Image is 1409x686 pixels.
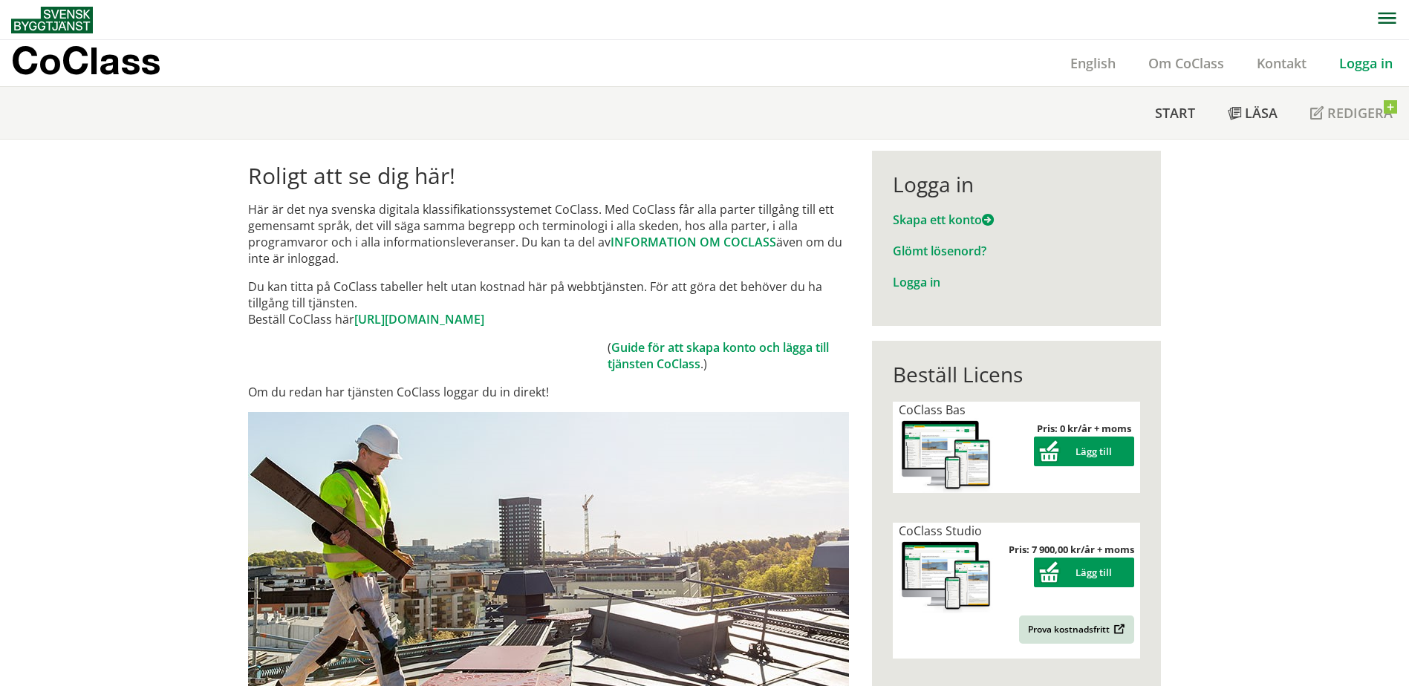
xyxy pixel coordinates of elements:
[1240,54,1323,72] a: Kontakt
[893,212,994,228] a: Skapa ett konto
[899,539,994,614] img: coclass-license.jpg
[1211,87,1294,139] a: Läsa
[893,243,986,259] a: Glömt lösenord?
[248,384,849,400] p: Om du redan har tjänsten CoClass loggar du in direkt!
[608,339,829,372] a: Guide för att skapa konto och lägga till tjänsten CoClass
[11,52,160,69] p: CoClass
[11,40,192,86] a: CoClass
[611,234,776,250] a: INFORMATION OM COCLASS
[248,201,849,267] p: Här är det nya svenska digitala klassifikationssystemet CoClass. Med CoClass får alla parter till...
[608,339,849,372] td: ( .)
[1323,54,1409,72] a: Logga in
[1111,624,1125,635] img: Outbound.png
[899,418,994,493] img: coclass-license.jpg
[11,7,93,33] img: Svensk Byggtjänst
[1009,543,1134,556] strong: Pris: 7 900,00 kr/år + moms
[893,171,1140,197] div: Logga in
[893,274,940,290] a: Logga in
[248,278,849,327] p: Du kan titta på CoClass tabeller helt utan kostnad här på webbtjänsten. För att göra det behöver ...
[893,362,1140,387] div: Beställ Licens
[1019,615,1134,644] a: Prova kostnadsfritt
[1139,87,1211,139] a: Start
[1034,445,1134,458] a: Lägg till
[1132,54,1240,72] a: Om CoClass
[248,163,849,189] h1: Roligt att se dig här!
[1054,54,1132,72] a: English
[1245,104,1278,122] span: Läsa
[1155,104,1195,122] span: Start
[1034,566,1134,579] a: Lägg till
[899,523,982,539] span: CoClass Studio
[1034,558,1134,587] button: Lägg till
[1037,422,1131,435] strong: Pris: 0 kr/år + moms
[1034,437,1134,466] button: Lägg till
[899,402,966,418] span: CoClass Bas
[354,311,484,327] a: [URL][DOMAIN_NAME]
